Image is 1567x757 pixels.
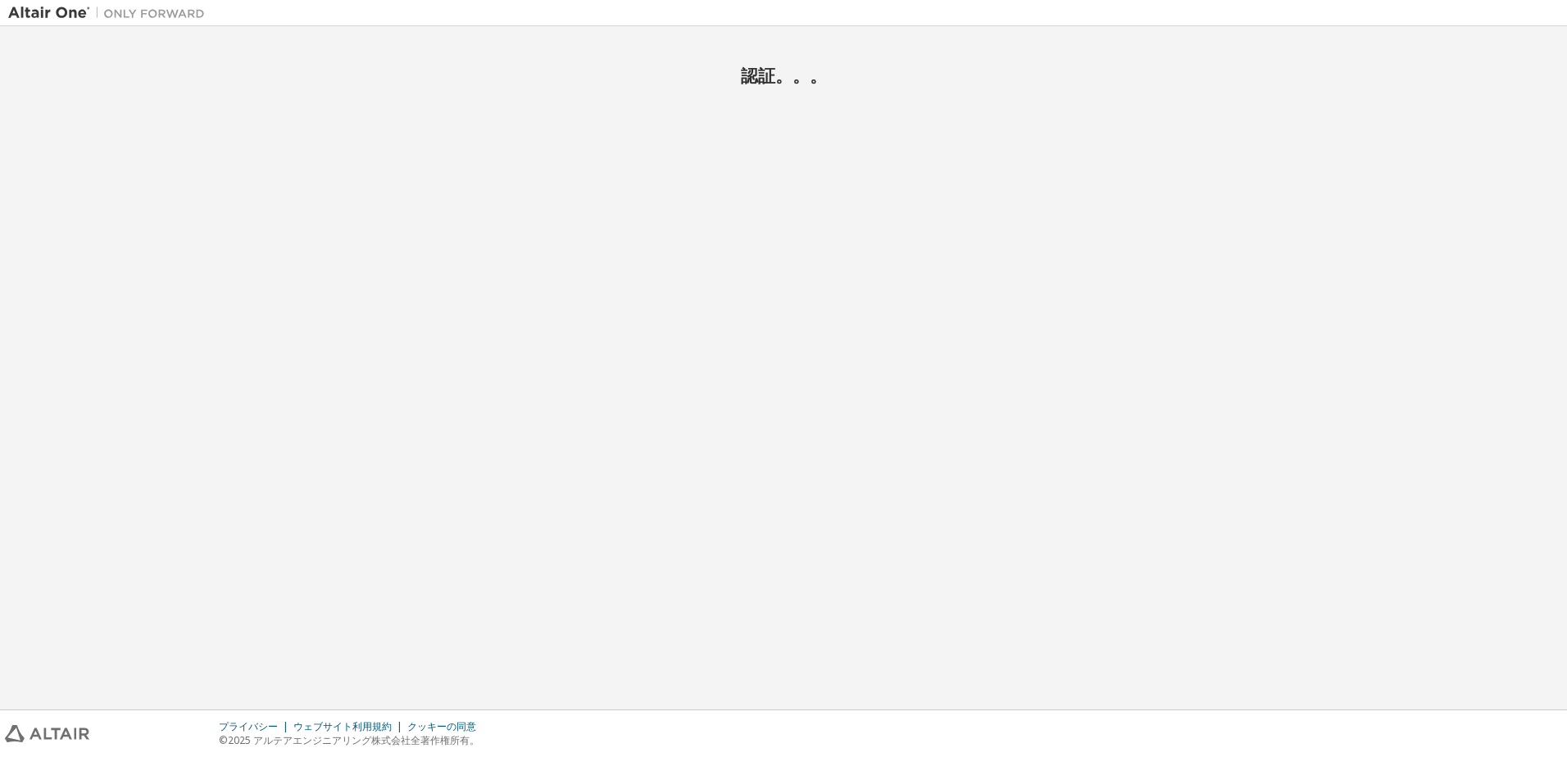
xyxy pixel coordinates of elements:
h2: 認証。。。 [8,65,1559,86]
font: 2025 アルテアエンジニアリング株式会社全著作権所有。 [228,733,479,747]
p: © [219,733,486,747]
img: altair_logo.svg [5,725,89,742]
div: クッキーの同意 [407,720,486,733]
img: Altair One [8,5,213,21]
div: プライバシー [219,720,293,733]
div: ウェブサイト利用規約 [293,720,407,733]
